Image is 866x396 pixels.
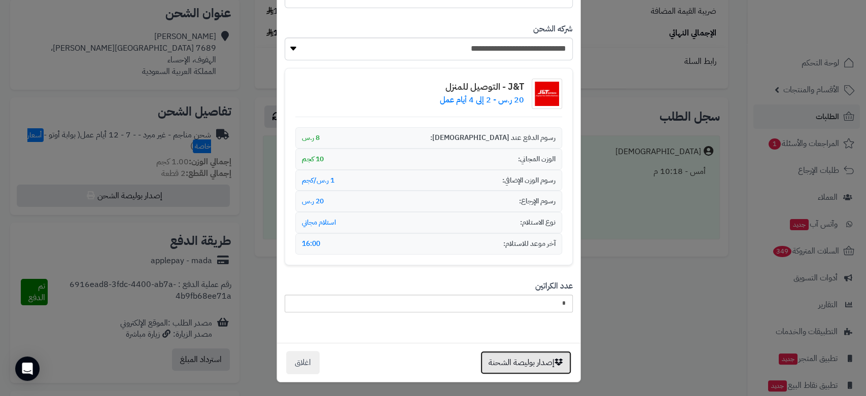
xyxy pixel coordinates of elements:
[302,239,320,249] span: 16:00
[520,218,556,228] span: نوع الاستلام:
[440,82,524,92] h4: J&T - التوصيل للمنزل
[502,175,556,186] span: رسوم الوزن الإضافي:
[15,356,40,381] div: Open Intercom Messenger
[440,94,524,106] p: 20 ر.س - 2 إلى 4 أيام عمل
[430,133,556,143] span: رسوم الدفع عند [DEMOGRAPHIC_DATA]:
[533,23,573,35] label: شركه الشحن
[286,351,320,374] button: اغلاق
[480,351,571,374] button: إصدار بوليصة الشحنة
[302,196,324,206] span: 20 ر.س
[535,280,573,292] label: عدد الكراتين
[302,218,336,228] span: استلام مجاني
[519,196,556,206] span: رسوم الإرجاع:
[302,175,334,186] span: 1 ر.س/كجم
[532,79,562,109] img: شعار شركة الشحن
[302,133,320,143] span: 8 ر.س
[518,154,556,164] span: الوزن المجاني:
[302,154,324,164] span: 10 كجم
[503,239,556,249] span: آخر موعد للاستلام:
